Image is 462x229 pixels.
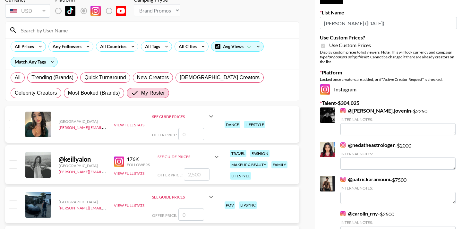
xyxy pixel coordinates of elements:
span: New Creators [137,74,169,81]
a: [PERSON_NAME][EMAIL_ADDRESS][DOMAIN_NAME] [59,168,154,174]
label: Platform [320,69,457,76]
div: See Guide Prices [158,154,213,159]
img: Instagram [340,177,346,182]
div: dance [225,121,240,128]
div: Instagram [320,84,457,95]
input: 0 [178,208,204,221]
div: Internal Notes: [340,186,456,191]
div: List locked to Instagram. [55,4,131,18]
div: [GEOGRAPHIC_DATA] [59,119,106,124]
div: All Countries [96,42,128,51]
div: fashion [250,150,269,157]
div: pov [225,201,235,209]
a: [PERSON_NAME][EMAIL_ADDRESS][DOMAIN_NAME] [59,124,154,130]
span: Most Booked (Brands) [68,89,120,97]
div: All Cities [175,42,198,51]
label: List Name [320,9,457,16]
span: Trending (Brands) [31,74,73,81]
div: - $ 2250 [340,107,456,135]
span: Offer Price: [152,132,177,137]
img: Instagram [320,84,330,95]
span: Celebrity Creators [15,89,57,97]
span: Offer Price: [152,213,177,218]
img: TikTok [65,6,75,16]
button: View Full Stats [114,171,144,176]
div: makeup & beauty [230,161,268,168]
div: - $ 7500 [340,176,456,204]
span: Use Custom Prices [329,42,371,48]
div: See Guide Prices [158,149,220,165]
div: Internal Notes: [340,151,456,156]
div: @ keillyalon [59,155,106,163]
div: Locked once creators are added, or if "Active Creator Request" is checked. [320,77,457,82]
a: @[PERSON_NAME].jovenin [340,107,411,114]
a: @patrickaramouni [340,176,390,182]
span: [DEMOGRAPHIC_DATA] Creators [180,74,260,81]
img: Instagram [340,142,346,148]
img: Instagram [340,211,346,216]
div: Internal Notes: [340,117,456,122]
input: 0 [178,128,204,140]
div: lifestyle [230,172,251,180]
button: View Full Stats [114,203,144,208]
span: All [15,74,21,81]
div: Any Followers [49,42,83,51]
div: See Guide Prices [152,114,207,119]
div: All Tags [141,42,161,51]
div: Currency is locked to USD [5,3,50,19]
div: Display custom prices to list viewers. Note: This will lock currency and campaign type . Cannot b... [320,50,457,64]
img: Instagram [114,157,124,167]
img: Instagram [340,108,346,113]
button: View Full Stats [114,123,144,127]
div: [GEOGRAPHIC_DATA] [59,199,106,204]
div: See Guide Prices [152,189,215,205]
div: Internal Notes: [340,220,456,225]
img: YouTube [116,6,126,16]
div: Followers [127,162,150,167]
div: family [271,161,287,168]
div: USD [6,5,49,17]
a: @carolin_rny [340,210,378,217]
em: for bookers using this list [327,55,369,59]
img: Instagram [90,6,101,16]
a: [PERSON_NAME][EMAIL_ADDRESS][DOMAIN_NAME] [59,204,154,210]
div: Match Any Tags [11,57,57,67]
label: Use Custom Prices? [320,34,457,41]
a: @nedatheastrologer [340,142,395,148]
span: My Roster [141,89,165,97]
div: See Guide Prices [152,195,207,199]
span: Offer Price: [158,173,183,177]
label: Talent - $ 304,025 [320,100,457,106]
input: 2,500 [184,168,210,181]
div: All Prices [11,42,35,51]
input: Search by User Name [17,25,295,35]
div: Avg Views [211,42,263,51]
div: lifestyle [244,121,265,128]
div: See Guide Prices [152,109,215,124]
div: [GEOGRAPHIC_DATA] [59,163,106,168]
div: - $ 2000 [340,142,456,170]
span: Quick Turnaround [84,74,126,81]
div: travel [230,150,246,157]
div: 176K [127,156,150,162]
div: lipsync [239,201,257,209]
